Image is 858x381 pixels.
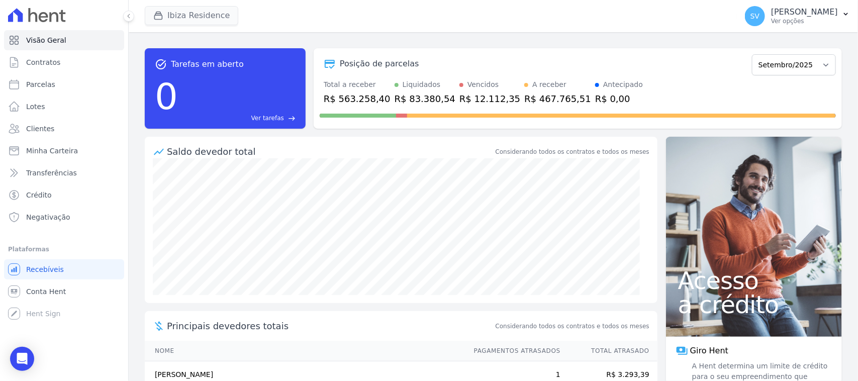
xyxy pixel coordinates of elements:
a: Contratos [4,52,124,72]
div: Vencidos [467,79,499,90]
span: SV [750,13,759,20]
div: Saldo devedor total [167,145,494,158]
a: Ver tarefas east [182,114,296,123]
div: Posição de parcelas [340,58,419,70]
div: Considerando todos os contratos e todos os meses [496,147,649,156]
span: Considerando todos os contratos e todos os meses [496,322,649,331]
div: R$ 0,00 [595,92,643,106]
a: Clientes [4,119,124,139]
span: Visão Geral [26,35,66,45]
p: [PERSON_NAME] [771,7,838,17]
a: Conta Hent [4,281,124,302]
th: Nome [145,341,464,361]
span: Acesso [678,268,830,293]
button: SV [PERSON_NAME] Ver opções [737,2,858,30]
p: Ver opções [771,17,838,25]
span: Conta Hent [26,287,66,297]
a: Parcelas [4,74,124,94]
span: Transferências [26,168,77,178]
div: Total a receber [324,79,391,90]
a: Transferências [4,163,124,183]
div: Open Intercom Messenger [10,347,34,371]
div: R$ 467.765,51 [524,92,591,106]
button: Ibiza Residence [145,6,238,25]
div: R$ 12.112,35 [459,92,520,106]
a: Minha Carteira [4,141,124,161]
div: R$ 563.258,40 [324,92,391,106]
span: Clientes [26,124,54,134]
a: Recebíveis [4,259,124,279]
a: Negativação [4,207,124,227]
div: Antecipado [603,79,643,90]
div: Plataformas [8,243,120,255]
span: Parcelas [26,79,55,89]
span: Principais devedores totais [167,319,494,333]
span: Crédito [26,190,52,200]
span: Minha Carteira [26,146,78,156]
span: Tarefas em aberto [171,58,244,70]
span: Negativação [26,212,70,222]
div: A receber [532,79,566,90]
th: Total Atrasado [561,341,657,361]
span: Lotes [26,102,45,112]
div: R$ 83.380,54 [395,92,455,106]
span: Ver tarefas [251,114,284,123]
a: Crédito [4,185,124,205]
span: Recebíveis [26,264,64,274]
a: Lotes [4,97,124,117]
th: Pagamentos Atrasados [464,341,561,361]
span: Giro Hent [690,345,728,357]
span: Contratos [26,57,60,67]
div: 0 [155,70,178,123]
div: Liquidados [403,79,441,90]
a: Visão Geral [4,30,124,50]
span: a crédito [678,293,830,317]
span: task_alt [155,58,167,70]
span: east [288,115,296,122]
